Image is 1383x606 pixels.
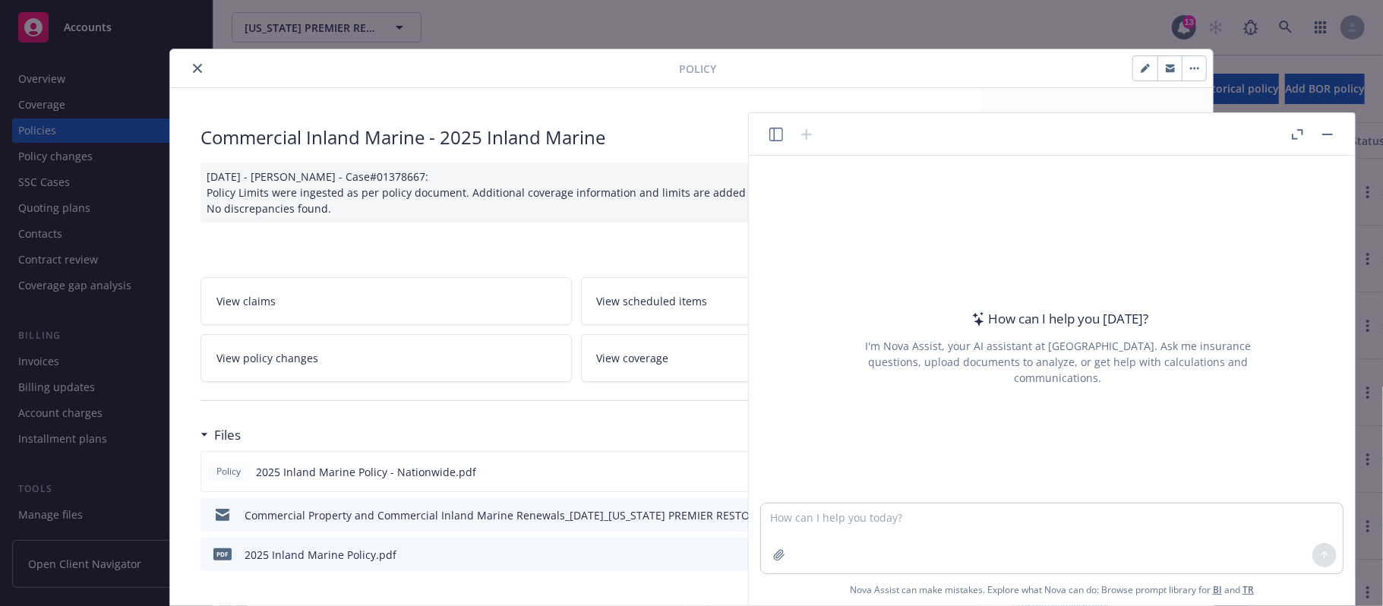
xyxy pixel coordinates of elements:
[201,334,572,382] a: View policy changes
[597,350,669,366] span: View coverage
[968,309,1149,329] div: How can I help you [DATE]?
[845,338,1271,386] div: I'm Nova Assist, your AI assistant at [GEOGRAPHIC_DATA]. Ask me insurance questions, upload docum...
[201,425,241,445] div: Files
[245,507,895,523] div: Commercial Property and Commercial Inland Marine Renewals_[DATE]_[US_STATE] PREMIER RESTORATION_N...
[188,59,207,77] button: close
[201,163,952,223] div: [DATE] - [PERSON_NAME] - Case#01378667: Policy Limits were ingested as per policy document. Addit...
[213,465,244,478] span: Policy
[679,61,716,77] span: Policy
[201,277,572,325] a: View claims
[213,548,232,560] span: pdf
[581,334,952,382] a: View coverage
[245,547,396,563] div: 2025 Inland Marine Policy.pdf
[581,277,952,325] a: View scheduled items
[214,425,241,445] h3: Files
[216,350,318,366] span: View policy changes
[216,293,276,309] span: View claims
[1213,583,1222,596] a: BI
[201,125,952,150] div: Commercial Inland Marine - 2025 Inland Marine
[1242,583,1254,596] a: TR
[850,574,1254,605] span: Nova Assist can make mistakes. Explore what Nova can do: Browse prompt library for and
[597,293,708,309] span: View scheduled items
[256,464,476,480] span: 2025 Inland Marine Policy - Nationwide.pdf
